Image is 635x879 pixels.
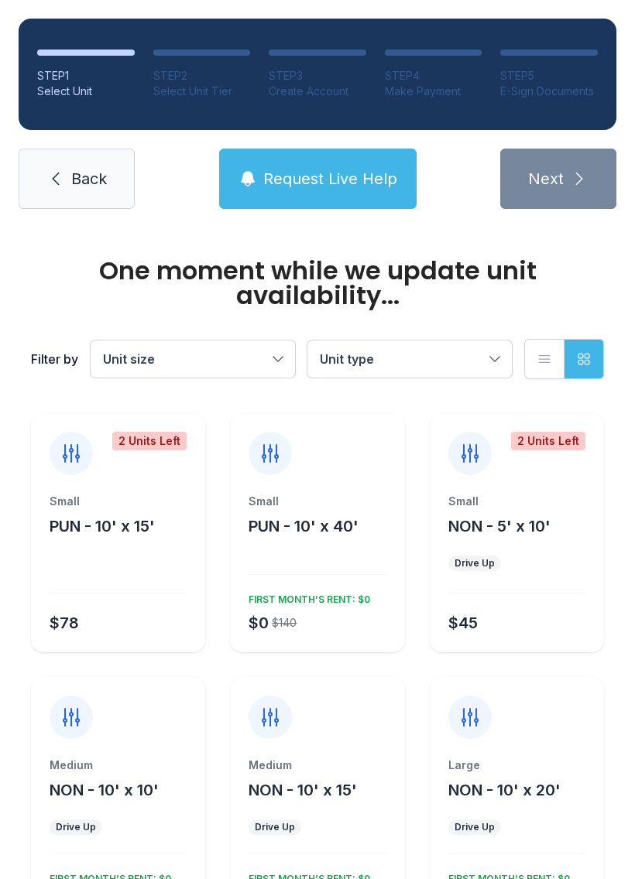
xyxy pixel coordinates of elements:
div: Medium [50,758,187,773]
div: Small [448,494,585,509]
div: STEP 1 [37,68,135,84]
span: Back [71,168,107,190]
button: NON - 10' x 15' [249,779,357,801]
div: Make Payment [385,84,482,99]
span: Request Live Help [263,168,397,190]
div: One moment while we update unit availability... [31,258,604,308]
div: $0 [249,612,269,634]
div: $140 [272,615,297,631]
div: STEP 5 [500,68,598,84]
button: Unit size [91,340,295,378]
div: Drive Up [255,821,295,833]
div: STEP 3 [269,68,366,84]
div: Create Account [269,84,366,99]
button: NON - 5' x 10' [448,515,551,537]
div: Drive Up [455,821,495,833]
div: STEP 4 [385,68,482,84]
div: Select Unit [37,84,135,99]
div: 2 Units Left [511,432,585,450]
button: Unit type [307,340,512,378]
div: Small [249,494,386,509]
div: E-Sign Documents [500,84,598,99]
span: Unit size [103,351,155,367]
div: STEP 2 [153,68,251,84]
div: 2 Units Left [112,432,187,450]
div: Drive Up [56,821,96,833]
span: NON - 10' x 15' [249,781,357,799]
button: NON - 10' x 10' [50,779,159,801]
span: PUN - 10' x 40' [249,517,359,535]
span: NON - 10' x 20' [448,781,561,799]
div: $45 [448,612,478,634]
div: Select Unit Tier [153,84,251,99]
span: NON - 5' x 10' [448,517,551,535]
div: Drive Up [455,557,495,569]
div: Filter by [31,350,78,368]
button: PUN - 10' x 40' [249,515,359,537]
button: NON - 10' x 20' [448,779,561,801]
span: Next [528,168,564,190]
span: Unit type [320,351,374,367]
span: PUN - 10' x 15' [50,517,155,535]
span: NON - 10' x 10' [50,781,159,799]
div: Small [50,494,187,509]
button: PUN - 10' x 15' [50,515,155,537]
div: Medium [249,758,386,773]
div: $78 [50,612,79,634]
div: Large [448,758,585,773]
div: FIRST MONTH’S RENT: $0 [242,587,370,606]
